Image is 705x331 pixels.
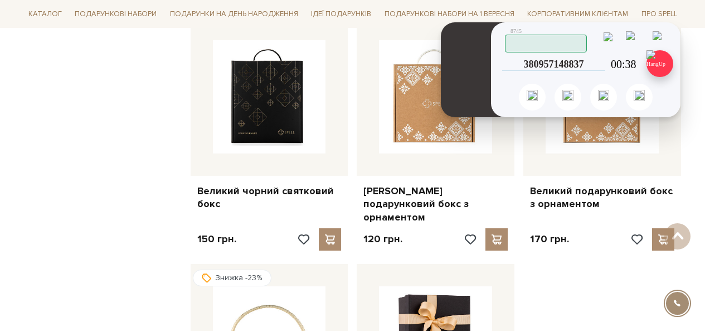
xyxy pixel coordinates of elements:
a: Подарунки на День народження [166,6,303,23]
a: Корпоративним клієнтам [523,4,633,23]
a: Каталог [24,6,66,23]
a: Великий чорний святковий бокс [197,185,342,211]
div: Знижка -23% [193,270,271,286]
p: 170 грн. [530,233,569,246]
a: Подарункові набори на 1 Вересня [380,4,519,23]
a: Ідеї подарунків [307,6,376,23]
p: 120 грн. [363,233,402,246]
a: Про Spell [637,6,682,23]
img: Великий чорний святковий бокс [213,40,326,153]
a: Великий подарунковий бокс з орнаментом [530,185,674,211]
a: [PERSON_NAME] подарунковий бокс з орнаментом [363,185,508,224]
p: 150 грн. [197,233,236,246]
img: Малий подарунковий бокс з орнаментом [379,40,492,153]
a: Подарункові набори [70,6,161,23]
